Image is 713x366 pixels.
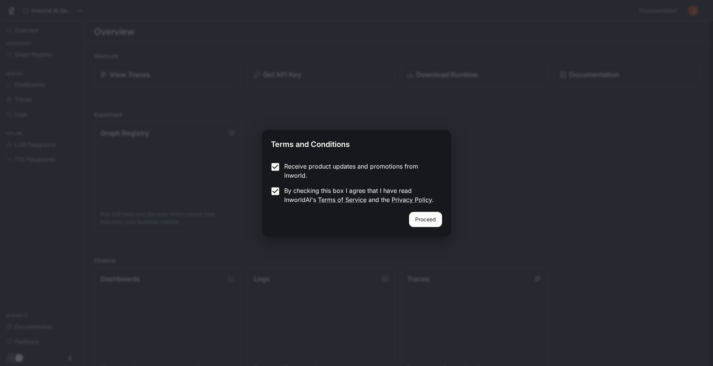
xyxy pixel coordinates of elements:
button: Proceed [409,212,442,227]
a: Privacy Policy [392,196,432,204]
p: By checking this box I agree that I have read InworldAI's and the . [284,186,436,204]
a: Terms of Service [318,196,367,204]
h2: Terms and Conditions [262,130,451,156]
p: Receive product updates and promotions from Inworld. [284,162,436,180]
